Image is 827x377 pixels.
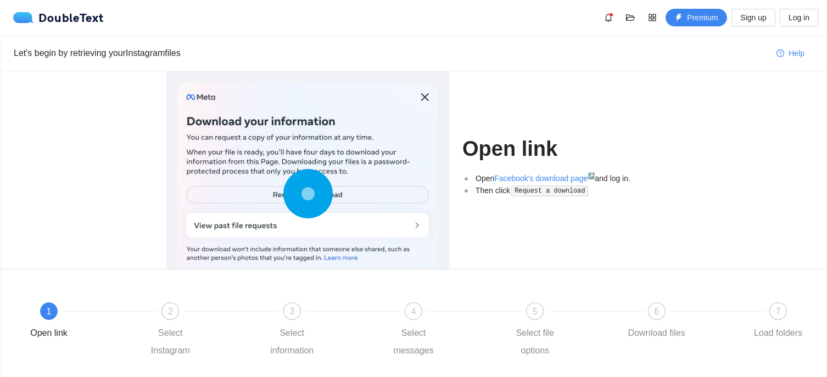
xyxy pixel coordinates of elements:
[746,302,810,342] div: 7Load folders
[600,9,617,26] button: bell
[260,302,382,359] div: 3Select information
[622,9,639,26] button: folder-open
[776,49,784,58] span: question-circle
[260,324,324,359] div: Select information
[138,302,260,359] div: 2Select Instagram
[768,44,813,62] button: question-circleHelp
[511,185,588,196] code: Request a download
[644,9,661,26] button: appstore
[473,184,661,197] li: Then click
[776,307,781,316] span: 7
[625,302,746,342] div: 6Download files
[789,47,804,59] span: Help
[13,12,38,23] img: logo
[382,302,503,359] div: 4Select messages
[588,172,595,179] sup: ↗
[473,172,661,184] li: Open and log in.
[666,9,727,26] button: thunderboltPremium
[494,174,595,183] a: Facebook's download page↗
[628,324,685,342] div: Download files
[17,302,138,342] div: 1Open link
[644,13,661,22] span: appstore
[600,13,617,22] span: bell
[13,12,104,23] div: DoubleText
[780,9,818,26] button: Log in
[30,324,68,342] div: Open link
[382,324,445,359] div: Select messages
[289,307,294,316] span: 3
[14,46,768,60] div: Let's begin by retrieving your Instagram files
[462,136,661,162] h1: Open link
[533,307,538,316] span: 5
[754,324,802,342] div: Load folders
[411,307,416,316] span: 4
[503,324,567,359] div: Select file options
[168,307,173,316] span: 2
[789,12,809,24] span: Log in
[622,13,639,22] span: folder-open
[13,12,104,23] a: logoDoubleText
[687,12,718,24] span: Premium
[138,324,202,359] div: Select Instagram
[654,307,659,316] span: 6
[731,9,775,26] button: Sign up
[740,12,766,24] span: Sign up
[675,14,683,22] span: thunderbolt
[503,302,624,359] div: 5Select file options
[47,307,52,316] span: 1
